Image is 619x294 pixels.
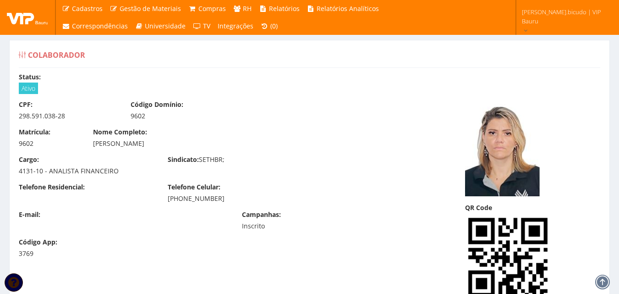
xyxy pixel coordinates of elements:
[131,17,190,35] a: Universidade
[270,22,278,30] span: (0)
[19,111,117,121] div: 298.591.038-28
[214,17,257,35] a: Integrações
[93,139,377,148] div: [PERSON_NAME]
[19,249,79,258] div: 3769
[120,4,181,13] span: Gestão de Materiais
[465,100,540,196] img: tatiane-17176090076660a22f7330c.JPG
[19,72,41,82] label: Status:
[19,128,50,137] label: Matrícula:
[19,155,39,164] label: Cargo:
[203,22,210,30] span: TV
[168,155,199,164] label: Sindicato:
[72,22,128,30] span: Correspondências
[19,238,57,247] label: Código App:
[28,50,85,60] span: Colaborador
[465,203,492,212] label: QR Code
[198,4,226,13] span: Compras
[19,166,154,176] div: 4131-10 - ANALISTA FINANCEIRO
[7,11,48,24] img: logo
[131,100,183,109] label: Código Domínio:
[19,83,38,94] span: Ativo
[317,4,379,13] span: Relatórios Analíticos
[168,194,303,203] div: [PHONE_NUMBER]
[218,22,253,30] span: Integrações
[58,17,131,35] a: Correspondências
[93,128,147,137] label: Nome Completo:
[19,210,40,219] label: E-mail:
[19,100,33,109] label: CPF:
[161,155,310,166] div: SETHBR;
[131,111,229,121] div: 9602
[19,183,85,192] label: Telefone Residencial:
[257,17,282,35] a: (0)
[72,4,103,13] span: Cadastros
[242,222,340,231] div: Inscrito
[243,4,252,13] span: RH
[522,7,607,26] span: [PERSON_NAME].bicudo | VIP Bauru
[145,22,186,30] span: Universidade
[242,210,281,219] label: Campanhas:
[269,4,300,13] span: Relatórios
[19,139,79,148] div: 9602
[168,183,220,192] label: Telefone Celular:
[189,17,214,35] a: TV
